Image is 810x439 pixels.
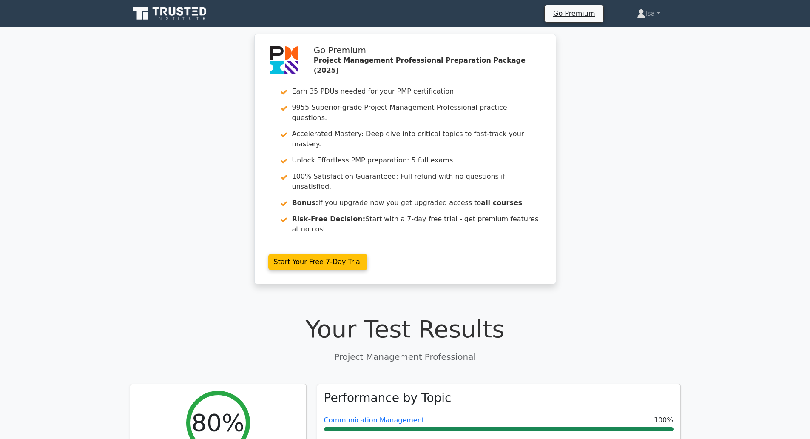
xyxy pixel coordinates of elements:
a: Go Premium [548,8,600,19]
h3: Performance by Topic [324,391,452,405]
a: Communication Management [324,416,425,424]
h2: 80% [191,408,244,437]
h1: Your Test Results [130,315,681,343]
a: Start Your Free 7-Day Trial [268,254,368,270]
a: Isa [617,5,681,22]
p: Project Management Professional [130,351,681,363]
span: 100% [654,415,674,425]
